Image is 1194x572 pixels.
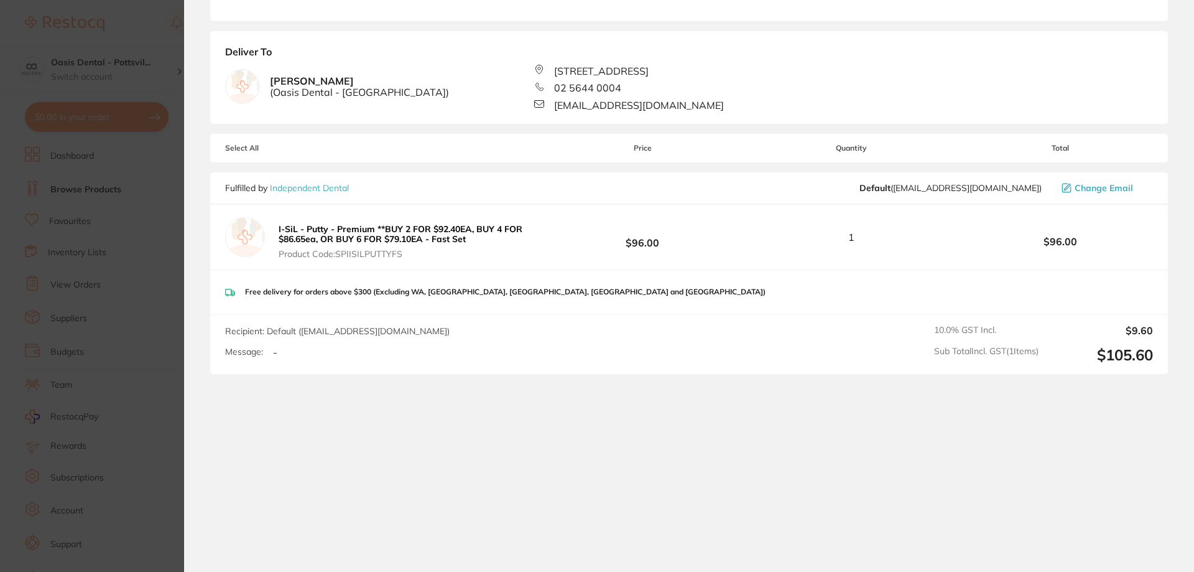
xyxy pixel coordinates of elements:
span: Sub Total Incl. GST ( 1 Items) [934,346,1039,364]
p: - [273,347,277,358]
span: 10.0 % GST Incl. [934,325,1039,336]
b: $96.00 [968,236,1153,247]
span: orders@independentdental.com.au [859,183,1042,193]
span: Price [550,144,735,152]
span: [EMAIL_ADDRESS][DOMAIN_NAME] [554,100,724,111]
b: I-SiL - Putty - Premium **BUY 2 FOR $92.40EA, BUY 4 FOR $86.65ea, OR BUY 6 FOR $79.10EA - Fast Set [279,223,522,245]
button: I-SiL - Putty - Premium **BUY 2 FOR $92.40EA, BUY 4 FOR $86.65ea, OR BUY 6 FOR $79.10EA - Fast Se... [275,223,550,260]
span: Quantity [736,144,968,152]
p: Fulfilled by [225,183,349,193]
span: Total [968,144,1153,152]
span: Change Email [1075,183,1133,193]
span: 02 5644 0004 [554,82,621,93]
b: $96.00 [550,226,735,249]
b: [PERSON_NAME] [270,75,449,98]
span: Select All [225,144,349,152]
span: Product Code: SPIISILPUTTYFS [279,249,546,259]
span: 1 [848,232,854,243]
span: Recipient: Default ( [EMAIL_ADDRESS][DOMAIN_NAME] ) [225,326,450,337]
p: Free delivery for orders above $300 (Excluding WA, [GEOGRAPHIC_DATA], [GEOGRAPHIC_DATA], [GEOGRAP... [245,288,766,296]
img: empty.jpg [225,217,265,257]
span: [STREET_ADDRESS] [554,65,649,77]
output: $9.60 [1048,325,1153,336]
b: Default [859,182,891,194]
button: Change Email [1058,182,1153,194]
output: $105.60 [1048,346,1153,364]
a: Independent Dental [270,182,349,194]
span: ( Oasis Dental - [GEOGRAPHIC_DATA] ) [270,87,449,98]
img: empty.jpg [226,70,259,103]
b: Deliver To [225,46,1153,65]
label: Message: [225,347,263,357]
